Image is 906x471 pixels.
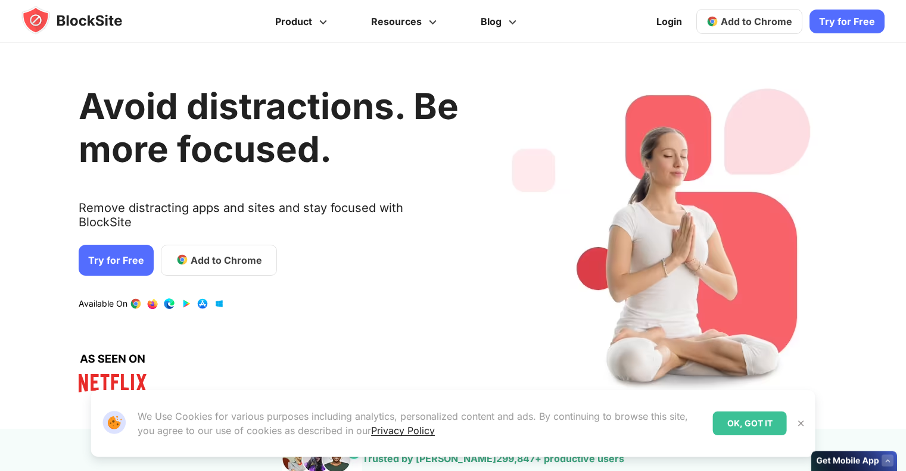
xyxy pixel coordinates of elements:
a: Try for Free [810,10,885,33]
button: Close [793,416,809,431]
text: Remove distracting apps and sites and stay focused with BlockSite [79,200,459,238]
p: We Use Cookies for various purposes including analytics, personalized content and ads. By continu... [138,409,703,438]
div: OK, GOT IT [713,411,787,435]
a: Login [649,7,689,36]
a: Privacy Policy [371,425,435,436]
img: chrome-icon.svg [706,15,718,27]
a: Add to Chrome [696,9,802,34]
a: Try for Free [79,244,154,275]
img: blocksite-icon.5d769676.svg [21,6,145,35]
text: Available On [79,298,127,310]
h1: Avoid distractions. Be more focused. [79,85,459,170]
img: Close [796,419,806,428]
span: Add to Chrome [191,252,262,267]
a: Add to Chrome [161,244,277,275]
span: Add to Chrome [721,15,792,27]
